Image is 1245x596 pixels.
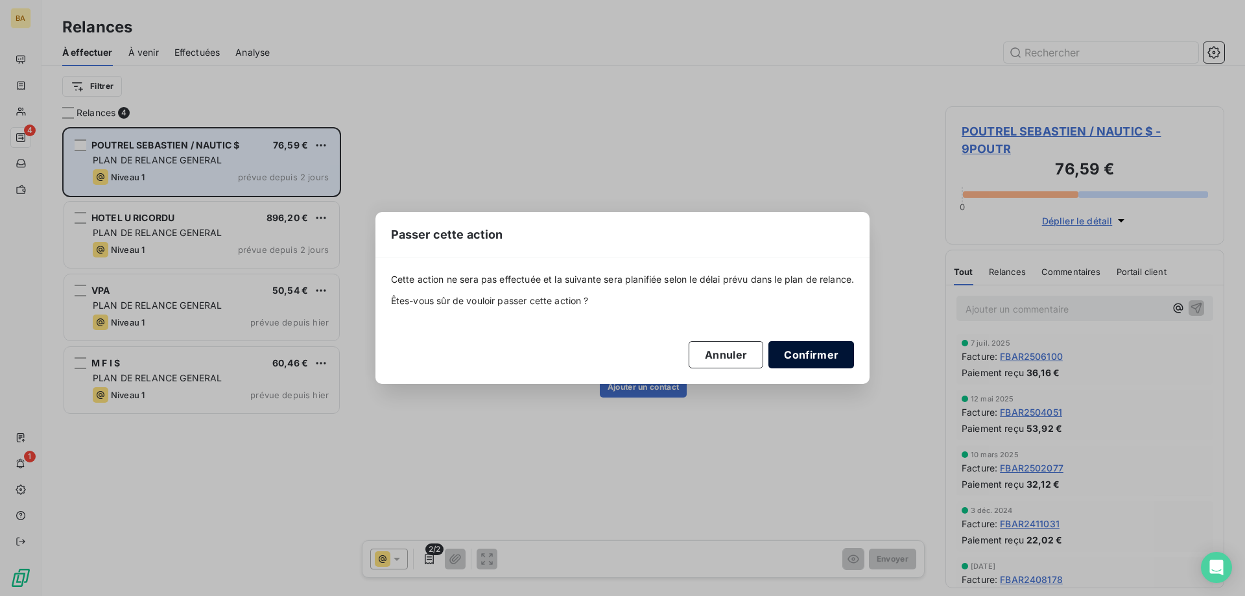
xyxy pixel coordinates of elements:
span: Cette action ne sera pas effectuée et la suivante sera planifiée selon le délai prévu dans le pla... [391,273,855,286]
div: Open Intercom Messenger [1201,552,1232,583]
span: Êtes-vous sûr de vouloir passer cette action ? [391,294,855,307]
button: Confirmer [768,341,854,368]
span: Passer cette action [391,226,503,243]
button: Annuler [689,341,763,368]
